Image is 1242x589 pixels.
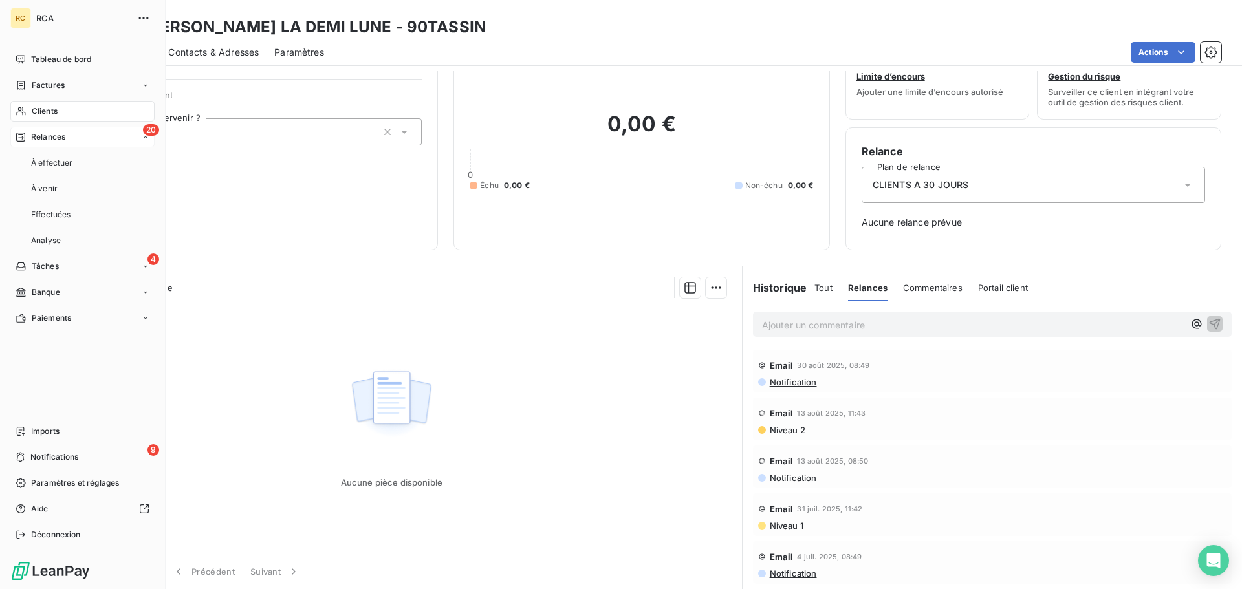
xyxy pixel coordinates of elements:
span: Limite d’encours [856,71,925,81]
span: Échu [480,180,499,191]
span: CLIENTS A 30 JOURS [873,178,969,191]
span: Tableau de bord [31,54,91,65]
span: Gestion du risque [1048,71,1120,81]
span: Analyse [31,235,61,246]
span: Contacts & Adresses [168,46,259,59]
span: Notifications [30,451,78,463]
h6: Relance [862,144,1205,159]
div: Open Intercom Messenger [1198,545,1229,576]
span: Clients [32,105,58,117]
span: 4 juil. 2025, 08:49 [797,553,862,561]
span: 9 [147,444,159,456]
span: Email [770,552,794,562]
span: Aucune pièce disponible [341,477,442,487]
span: Email [770,360,794,370]
span: Tout [814,283,833,293]
span: 0,00 € [788,180,814,191]
span: Aide [31,503,49,515]
span: Notification [768,473,817,483]
span: 20 [143,124,159,136]
span: Non-échu [745,180,783,191]
span: Niveau 2 [768,425,805,435]
span: Notification [768,568,817,579]
span: Notification [768,377,817,387]
span: Portail client [978,283,1028,293]
span: À venir [31,183,58,195]
span: 0 [468,169,473,180]
span: Email [770,408,794,418]
button: Gestion du risqueSurveiller ce client en intégrant votre outil de gestion des risques client. [1037,37,1221,120]
span: Relances [31,131,65,143]
span: Email [770,504,794,514]
span: Paiements [32,312,71,324]
span: 13 août 2025, 08:50 [797,457,868,465]
span: Relances [848,283,888,293]
span: Niveau 1 [768,520,803,531]
div: RC [10,8,31,28]
span: Surveiller ce client en intégrant votre outil de gestion des risques client. [1048,87,1210,107]
button: Précédent [164,558,243,585]
span: RCA [36,13,129,23]
span: Paramètres et réglages [31,477,119,489]
button: Actions [1131,42,1195,63]
h6: Historique [743,280,807,295]
span: Email [770,456,794,466]
span: 13 août 2025, 11:43 [797,409,866,417]
span: À effectuer [31,157,73,169]
span: Factures [32,80,65,91]
span: 0,00 € [504,180,530,191]
span: Ajouter une limite d’encours autorisé [856,87,1003,97]
span: 31 juil. 2025, 11:42 [797,505,862,513]
h3: MC [PERSON_NAME] LA DEMI LUNE - 90TASSIN [114,16,486,39]
img: Logo LeanPay [10,561,91,581]
span: Effectuées [31,209,71,220]
button: Suivant [243,558,308,585]
span: Banque [32,286,60,298]
h2: 0,00 € [470,111,813,150]
span: Aucune relance prévue [862,216,1205,229]
button: Limite d’encoursAjouter une limite d’encours autorisé [845,37,1030,120]
span: Tâches [32,261,59,272]
span: 30 août 2025, 08:49 [797,361,869,369]
a: Aide [10,498,155,519]
span: Déconnexion [31,529,81,541]
span: Imports [31,425,60,437]
span: Commentaires [903,283,963,293]
img: Empty state [350,364,433,444]
span: Paramètres [274,46,324,59]
span: Propriétés Client [104,90,422,108]
span: 4 [147,253,159,265]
